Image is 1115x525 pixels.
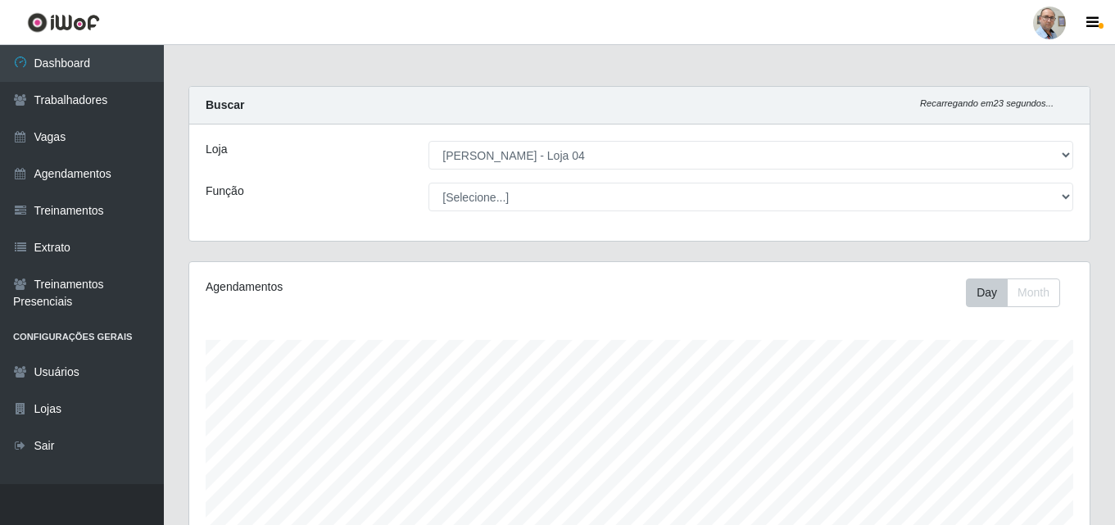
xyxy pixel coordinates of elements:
[206,141,227,158] label: Loja
[206,278,553,296] div: Agendamentos
[1007,278,1060,307] button: Month
[206,98,244,111] strong: Buscar
[966,278,1073,307] div: Toolbar with button groups
[920,98,1054,108] i: Recarregando em 23 segundos...
[966,278,1060,307] div: First group
[27,12,100,33] img: CoreUI Logo
[966,278,1008,307] button: Day
[206,183,244,200] label: Função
